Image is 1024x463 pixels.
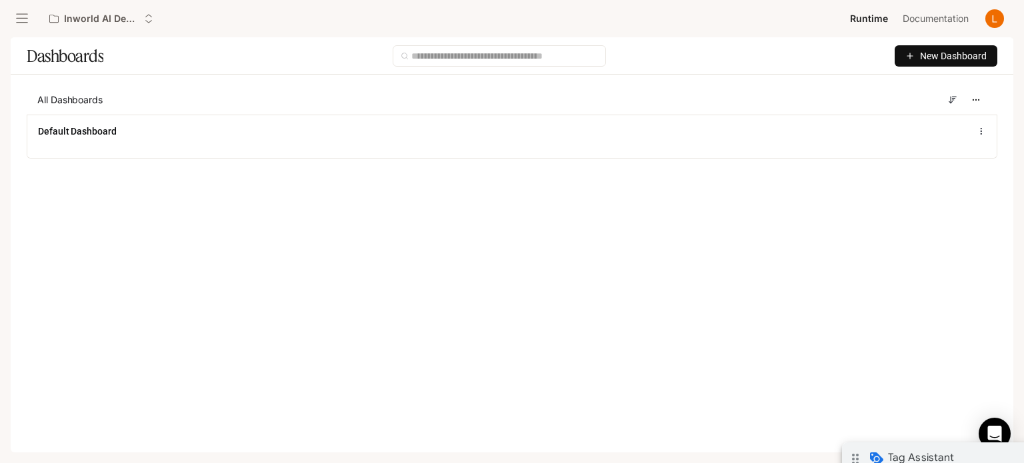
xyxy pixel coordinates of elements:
img: User avatar [985,9,1004,28]
span: Tag Assistant [46,9,112,22]
i: check_circle [11,69,33,95]
a: Runtime [845,5,893,32]
a: Default Dashboard [38,125,117,138]
button: open drawer [10,7,34,31]
button: Finish [247,106,295,130]
button: User avatar [981,5,1008,32]
a: Documentation [895,5,976,32]
span: New Dashboard [920,49,987,63]
a: Learn more [118,83,167,94]
button: Open workspace menu [43,5,159,32]
span: Runtime [850,11,888,27]
span: Debug information for this page is viewable in the Tag Assistant window [41,69,278,95]
div: Open Intercom Messenger [979,418,1011,450]
button: New Dashboard [895,45,997,67]
h1: Dashboards [27,43,103,69]
span: All Dashboards [37,93,103,107]
span: Documentation [903,11,969,27]
i: Collapse debug badge [267,3,293,30]
p: Inworld AI Demos [64,13,139,25]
